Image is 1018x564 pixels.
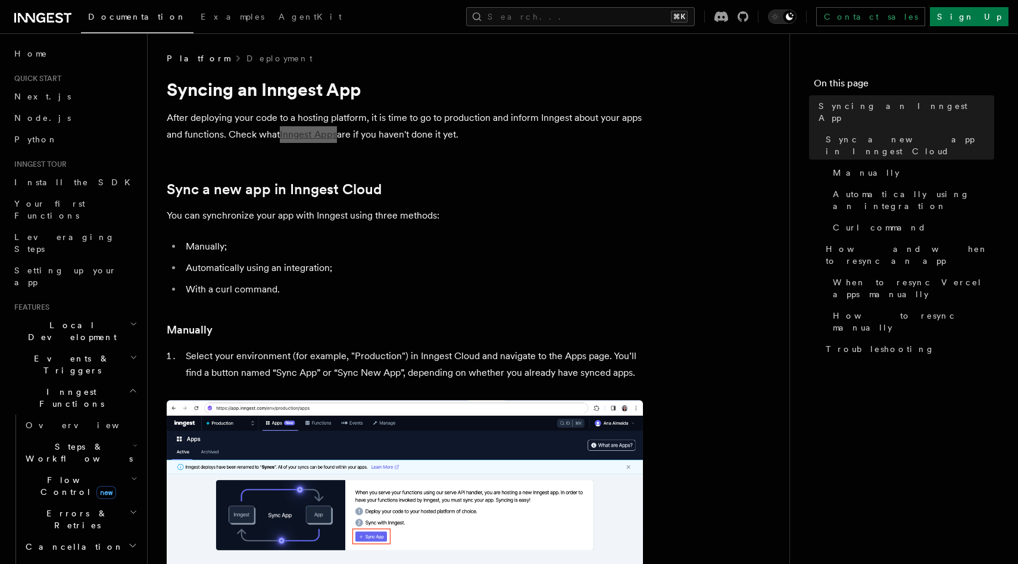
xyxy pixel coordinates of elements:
[10,319,130,343] span: Local Development
[21,415,140,436] a: Overview
[10,193,140,226] a: Your first Functions
[21,503,140,536] button: Errors & Retries
[167,79,643,100] h1: Syncing an Inngest App
[167,110,643,143] p: After deploying your code to a hosting platform, it is time to go to production and inform Innges...
[271,4,349,32] a: AgentKit
[182,281,643,298] li: With a curl command.
[10,74,61,83] span: Quick start
[14,266,117,287] span: Setting up your app
[246,52,313,64] a: Deployment
[14,135,58,144] span: Python
[14,113,71,123] span: Node.js
[821,238,994,272] a: How and when to resync an app
[81,4,193,33] a: Documentation
[10,381,140,415] button: Inngest Functions
[167,52,230,64] span: Platform
[14,48,48,60] span: Home
[10,107,140,129] a: Node.js
[930,7,1008,26] a: Sign Up
[182,238,643,255] li: Manually;
[833,276,994,300] span: When to resync Vercel apps manually
[826,133,994,157] span: Sync a new app in Inngest Cloud
[814,95,994,129] a: Syncing an Inngest App
[10,160,67,169] span: Inngest tour
[826,243,994,267] span: How and when to resync an app
[816,7,925,26] a: Contact sales
[833,310,994,334] span: How to resync manually
[10,314,140,348] button: Local Development
[828,162,994,183] a: Manually
[828,305,994,338] a: How to resync manually
[819,100,994,124] span: Syncing an Inngest App
[10,260,140,293] a: Setting up your app
[201,12,264,21] span: Examples
[279,12,342,21] span: AgentKit
[280,129,337,140] a: Inngest Apps
[821,338,994,360] a: Troubleshooting
[167,207,643,224] p: You can synchronize your app with Inngest using three methods:
[10,226,140,260] a: Leveraging Steps
[10,353,130,376] span: Events & Triggers
[826,343,935,355] span: Troubleshooting
[96,486,116,499] span: new
[193,4,271,32] a: Examples
[167,181,382,198] a: Sync a new app in Inngest Cloud
[182,348,643,381] li: Select your environment (for example, "Production") in Inngest Cloud and navigate to the Apps pag...
[21,507,129,531] span: Errors & Retries
[10,86,140,107] a: Next.js
[21,469,140,503] button: Flow Controlnew
[466,7,695,26] button: Search...⌘K
[821,129,994,162] a: Sync a new app in Inngest Cloud
[833,188,994,212] span: Automatically using an integration
[828,217,994,238] a: Curl command
[833,167,900,179] span: Manually
[10,303,49,312] span: Features
[10,348,140,381] button: Events & Triggers
[182,260,643,276] li: Automatically using an integration;
[768,10,797,24] button: Toggle dark mode
[88,12,186,21] span: Documentation
[828,272,994,305] a: When to resync Vercel apps manually
[671,11,688,23] kbd: ⌘K
[828,183,994,217] a: Automatically using an integration
[10,129,140,150] a: Python
[21,436,140,469] button: Steps & Workflows
[10,172,140,193] a: Install the SDK
[814,76,994,95] h4: On this page
[10,43,140,64] a: Home
[10,386,129,410] span: Inngest Functions
[26,420,148,430] span: Overview
[21,441,133,465] span: Steps & Workflows
[21,536,140,557] button: Cancellation
[833,222,926,233] span: Curl command
[14,177,138,187] span: Install the SDK
[14,232,115,254] span: Leveraging Steps
[21,474,131,498] span: Flow Control
[14,92,71,101] span: Next.js
[14,199,85,220] span: Your first Functions
[167,322,213,338] a: Manually
[21,541,124,553] span: Cancellation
